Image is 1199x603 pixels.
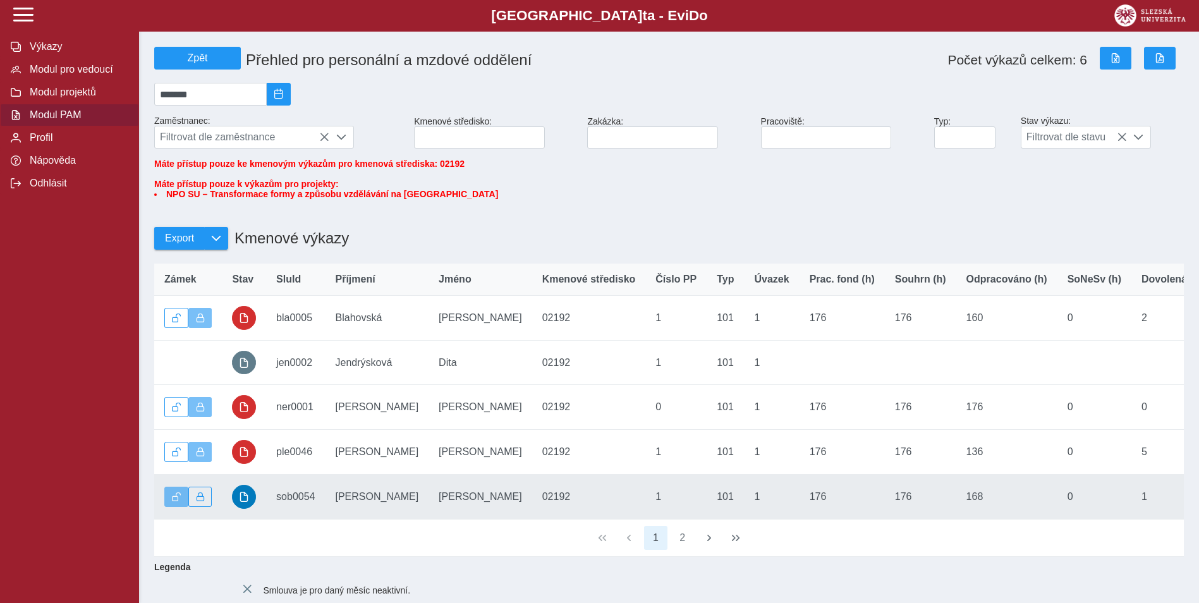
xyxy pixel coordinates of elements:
[276,274,301,285] span: SluId
[439,274,472,285] span: Jméno
[164,274,197,285] span: Zámek
[266,385,325,430] td: ner0001
[707,296,744,341] td: 101
[26,64,128,75] span: Modul pro vedoucí
[744,474,799,519] td: 1
[266,430,325,475] td: ple0046
[885,430,956,475] td: 176
[744,430,799,475] td: 1
[754,274,789,285] span: Úvazek
[429,296,532,341] td: [PERSON_NAME]
[689,8,699,23] span: D
[232,274,253,285] span: Stav
[326,385,429,430] td: [PERSON_NAME]
[336,274,375,285] span: Příjmení
[188,487,212,507] button: Uzamknout
[266,340,325,385] td: jen0002
[707,430,744,475] td: 101
[800,474,885,519] td: 176
[326,340,429,385] td: Jendrýsková
[149,111,409,154] div: Zaměstnanec:
[26,109,128,121] span: Modul PAM
[1114,4,1186,27] img: logo_web_su.png
[1057,385,1131,430] td: 0
[645,296,707,341] td: 1
[542,274,636,285] span: Kmenové středisko
[756,111,929,154] div: Pracoviště:
[188,397,212,417] button: Výkaz uzamčen.
[326,474,429,519] td: [PERSON_NAME]
[228,223,349,253] h1: Kmenové výkazy
[966,274,1047,285] span: Odpracováno (h)
[241,46,761,74] h1: Přehled pro personální a mzdové oddělení
[232,485,256,509] button: schváleno
[1100,47,1131,70] button: Export do Excelu
[956,474,1057,519] td: 168
[263,585,410,595] span: Smlouva je pro daný měsíc neaktivní.
[266,474,325,519] td: sob0054
[642,8,647,23] span: t
[154,227,204,250] button: Export
[744,296,799,341] td: 1
[644,526,668,550] button: 1
[707,474,744,519] td: 101
[154,189,1184,199] li: NPO SU – Transformace formy a způsobu vzdělávání na [GEOGRAPHIC_DATA]
[26,155,128,166] span: Nápověda
[532,430,646,475] td: 02192
[188,308,212,328] button: Výkaz uzamčen.
[532,296,646,341] td: 02192
[1057,474,1131,519] td: 0
[800,430,885,475] td: 176
[707,385,744,430] td: 101
[645,474,707,519] td: 1
[164,308,188,328] button: Odemknout výkaz.
[1068,274,1121,285] span: SoNeSv (h)
[38,8,1161,24] b: [GEOGRAPHIC_DATA] a - Evi
[956,296,1057,341] td: 160
[429,385,532,430] td: [PERSON_NAME]
[267,83,291,106] button: 2025/09
[707,340,744,385] td: 101
[744,340,799,385] td: 1
[885,385,956,430] td: 176
[164,397,188,417] button: Odemknout výkaz.
[810,274,875,285] span: Prac. fond (h)
[1021,126,1127,148] span: Filtrovat dle stavu
[326,430,429,475] td: [PERSON_NAME]
[266,296,325,341] td: bla0005
[645,385,707,430] td: 0
[947,52,1087,68] span: Počet výkazů celkem: 6
[409,111,582,154] div: Kmenové středisko:
[655,274,697,285] span: Číslo PP
[164,442,188,462] button: Odemknout výkaz.
[429,430,532,475] td: [PERSON_NAME]
[232,306,256,330] button: uzamčeno
[532,340,646,385] td: 02192
[885,474,956,519] td: 176
[232,440,256,464] button: uzamčeno
[532,474,646,519] td: 02192
[1057,430,1131,475] td: 0
[532,385,646,430] td: 02192
[232,395,256,419] button: uzamčeno
[429,474,532,519] td: [PERSON_NAME]
[744,385,799,430] td: 1
[165,233,194,244] span: Export
[232,351,256,375] button: prázdný
[885,296,956,341] td: 176
[1016,111,1189,154] div: Stav výkazu:
[154,159,465,169] span: Máte přístup pouze ke kmenovým výkazům pro kmenová střediska: 02192
[956,430,1057,475] td: 136
[188,442,212,462] button: Výkaz uzamčen.
[154,179,1184,199] span: Máte přístup pouze k výkazům pro projekty:
[800,296,885,341] td: 176
[26,87,128,98] span: Modul projektů
[155,126,329,148] span: Filtrovat dle zaměstnance
[160,52,235,64] span: Zpět
[929,111,1016,154] div: Typ:
[154,47,241,70] button: Zpět
[164,487,188,507] button: Výkaz je odemčen.
[699,8,708,23] span: o
[895,274,946,285] span: Souhrn (h)
[326,296,429,341] td: Blahovská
